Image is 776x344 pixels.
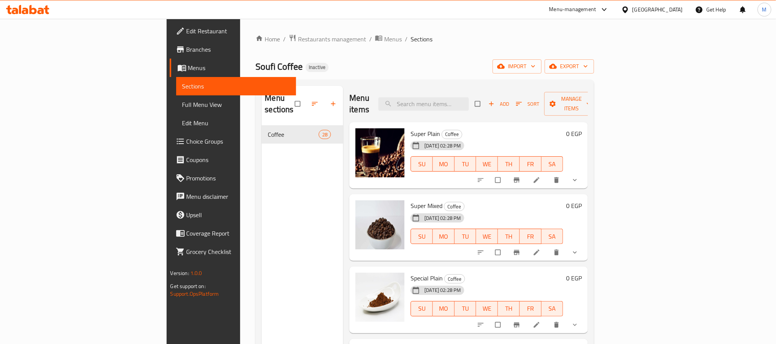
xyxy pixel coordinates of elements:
svg: Show Choices [571,321,579,329]
span: Select to update [491,173,507,187]
span: Edit Restaurant [187,26,290,36]
span: [DATE] 02:28 PM [421,142,464,149]
div: Coffee28 [262,125,343,144]
span: Upsell [187,210,290,220]
span: 1.0.0 [190,268,202,278]
span: Full Menu View [182,100,290,109]
span: Select all sections [290,97,306,111]
button: delete [548,316,566,333]
button: TU [455,301,476,316]
span: SU [414,303,430,314]
button: SA [542,156,563,172]
span: Inactive [306,64,329,70]
span: export [551,62,588,71]
li: / [369,34,372,44]
a: Edit Restaurant [170,22,296,40]
span: FR [523,231,539,242]
nav: Menu sections [262,122,343,147]
a: Choice Groups [170,132,296,151]
span: Get support on: [170,281,206,291]
div: [GEOGRAPHIC_DATA] [632,5,683,14]
button: import [493,59,542,74]
span: Branches [187,45,290,54]
button: TU [455,229,476,244]
span: Select section [470,97,486,111]
button: SU [411,301,433,316]
span: 28 [319,131,331,138]
span: TU [458,159,473,170]
img: Super Plain [355,128,404,177]
a: Grocery Checklist [170,242,296,261]
span: Coffee [442,130,462,139]
span: Grocery Checklist [187,247,290,256]
button: TH [498,301,520,316]
span: M [762,5,767,14]
button: Manage items [544,92,599,116]
button: MO [433,229,455,244]
a: Branches [170,40,296,59]
button: SU [411,229,433,244]
span: Select to update [491,318,507,332]
button: show more [566,316,585,333]
img: Super Mixed [355,200,404,249]
h2: Menu items [349,92,369,115]
span: Choice Groups [187,137,290,146]
span: Version: [170,268,189,278]
a: Edit menu item [533,249,542,256]
span: SU [414,231,430,242]
li: / [405,34,408,44]
button: Branch-specific-item [508,244,527,261]
button: Add [486,98,511,110]
button: WE [476,156,498,172]
span: TU [458,303,473,314]
a: Menu disclaimer [170,187,296,206]
button: SU [411,156,433,172]
button: MO [433,301,455,316]
span: Menus [188,63,290,72]
button: show more [566,172,585,188]
span: WE [479,303,495,314]
div: items [319,130,331,139]
button: FR [520,301,542,316]
span: WE [479,159,495,170]
button: TH [498,229,520,244]
span: Coupons [187,155,290,164]
span: FR [523,303,539,314]
svg: Show Choices [571,249,579,256]
span: Sections [411,34,432,44]
span: Coffee [445,275,465,283]
span: MO [436,159,452,170]
span: Super Mixed [411,200,442,211]
span: Sort sections [306,95,325,112]
span: [DATE] 02:28 PM [421,287,464,294]
button: Add section [325,95,343,112]
span: Manage items [550,94,593,113]
button: delete [548,172,566,188]
button: FR [520,229,542,244]
a: Restaurants management [289,34,366,44]
a: Menus [375,34,402,44]
span: Special Plain [411,272,443,284]
span: FR [523,159,539,170]
button: SA [542,229,563,244]
span: Sort [516,100,539,108]
span: [DATE] 02:28 PM [421,215,464,222]
span: Menus [384,34,402,44]
button: export [545,59,594,74]
button: WE [476,229,498,244]
button: Branch-specific-item [508,172,527,188]
a: Edit menu item [533,321,542,329]
span: Select to update [491,245,507,260]
span: Coffee [268,130,319,139]
span: Coffee [444,202,464,211]
button: delete [548,244,566,261]
span: Add [488,100,509,108]
span: Restaurants management [298,34,366,44]
a: Edit Menu [176,114,296,132]
img: Special Plain [355,273,404,322]
button: sort-choices [472,316,491,333]
a: Full Menu View [176,95,296,114]
span: SA [545,231,560,242]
